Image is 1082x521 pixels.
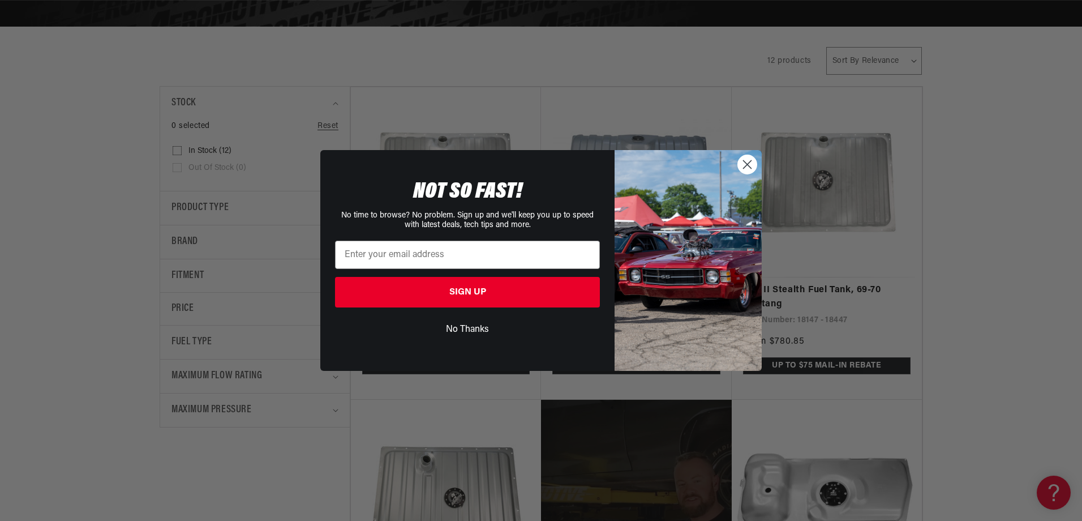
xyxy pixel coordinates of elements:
span: NOT SO FAST! [413,181,522,203]
button: No Thanks [335,319,600,340]
button: SIGN UP [335,277,600,308]
button: Close dialog [737,155,757,174]
span: No time to browse? No problem. Sign up and we'll keep you up to speed with latest deals, tech tip... [341,211,594,229]
img: 85cdd541-2605-488b-b08c-a5ee7b438a35.jpeg [615,150,762,371]
input: Enter your email address [335,241,600,269]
